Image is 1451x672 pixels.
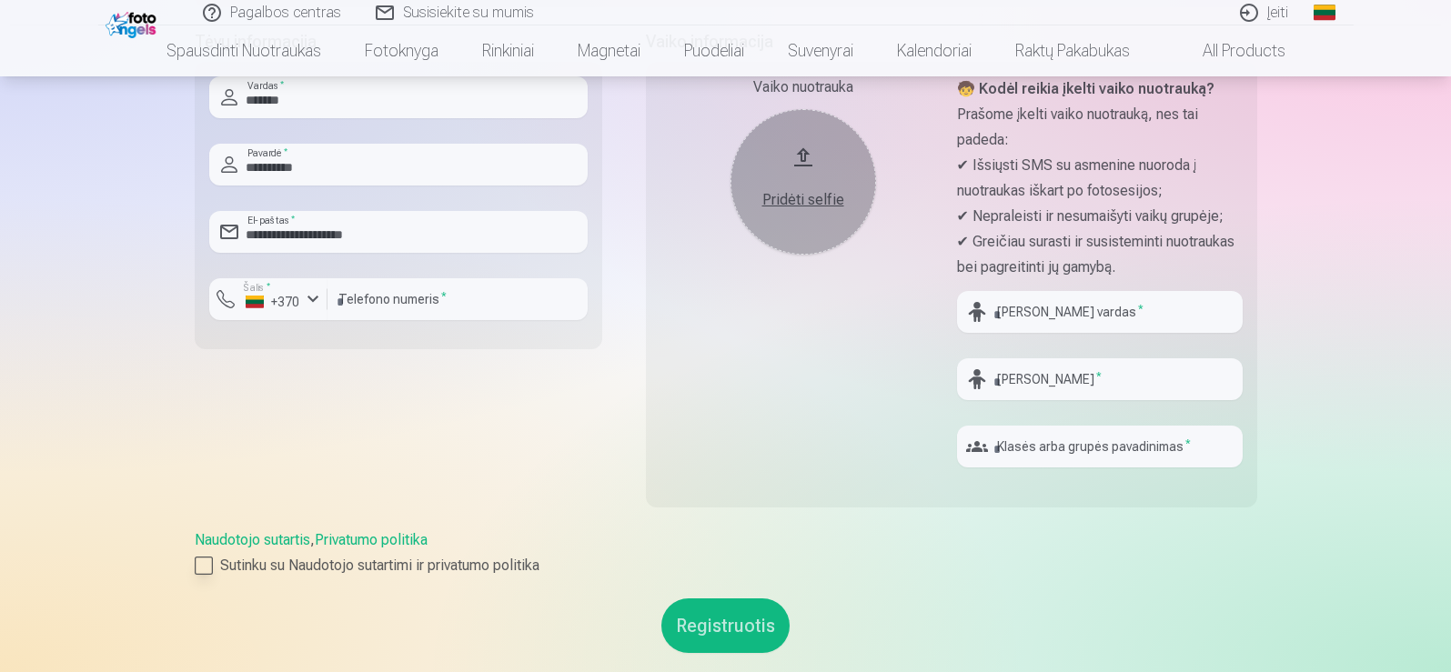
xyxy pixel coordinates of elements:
[195,555,1257,577] label: Sutinku su Naudotojo sutartimi ir privatumo politika
[875,25,993,76] a: Kalendoriai
[993,25,1152,76] a: Raktų pakabukas
[343,25,460,76] a: Fotoknyga
[957,204,1243,229] p: ✔ Nepraleisti ir nesumaišyti vaikų grupėje;
[662,25,766,76] a: Puodeliai
[238,281,276,295] label: Šalis
[145,25,343,76] a: Spausdinti nuotraukas
[661,598,790,653] button: Registruotis
[246,293,300,311] div: +370
[106,7,161,38] img: /fa2
[957,229,1243,280] p: ✔ Greičiau surasti ir susisteminti nuotraukas bei pagreitinti jų gamybą.
[209,278,327,320] button: Šalis*+370
[957,102,1243,153] p: Prašome įkelti vaiko nuotrauką, nes tai padeda:
[556,25,662,76] a: Magnetai
[957,153,1243,204] p: ✔ Išsiųsti SMS su asmenine nuoroda į nuotraukas iškart po fotosesijos;
[957,80,1214,97] strong: 🧒 Kodėl reikia įkelti vaiko nuotrauką?
[731,109,876,255] button: Pridėti selfie
[660,76,946,98] div: Vaiko nuotrauka
[195,529,1257,577] div: ,
[195,531,310,548] a: Naudotojo sutartis
[766,25,875,76] a: Suvenyrai
[460,25,556,76] a: Rinkiniai
[315,531,428,548] a: Privatumo politika
[1152,25,1307,76] a: All products
[749,189,858,211] div: Pridėti selfie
